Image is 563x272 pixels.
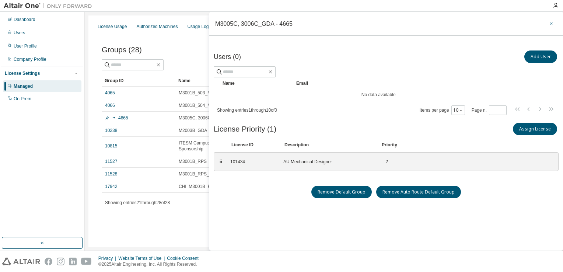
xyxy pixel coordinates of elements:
div: Priority [382,142,397,148]
span: ITESM Campus Santa Fe_Silver Wings Sponsorship [179,140,264,152]
a: 17942 [105,184,117,189]
div: Name [223,77,290,89]
p: © 2025 Altair Engineering, Inc. All Rights Reserved. [98,261,203,268]
div: On Prem [14,96,31,102]
div: License Settings [5,70,40,76]
div: Group ID [105,75,172,87]
span: M3001B_504_Monterrey [179,102,227,108]
span: M3001B_RPS_G1 [179,171,215,177]
a: 11527 [105,158,117,164]
div: License Usage [98,24,127,29]
img: altair_logo.svg [2,258,40,265]
button: Remove Default Group [311,186,372,198]
div: Privacy [98,255,118,261]
div: License ID [231,142,276,148]
img: youtube.svg [81,258,92,265]
span: Users (0) [214,53,241,61]
div: Company Profile [14,56,46,62]
a: 4665 [105,115,128,121]
div: ⠿ [218,159,223,165]
button: Add User [524,50,557,63]
button: Assign License [513,123,557,135]
img: facebook.svg [45,258,52,265]
div: Description [284,142,373,148]
a: 4065 [105,90,115,96]
span: Showing entries 1 through 10 of 0 [217,108,277,113]
div: Name [178,75,265,87]
div: Website Terms of Use [118,255,167,261]
span: Showing entries 21 through 28 of 28 [105,200,170,205]
button: 10 [453,107,463,113]
div: Users [14,30,25,36]
a: 11528 [105,171,117,177]
div: Managed [14,83,33,89]
span: License Priority (1) [214,125,276,133]
a: 10238 [105,128,117,133]
img: instagram.svg [57,258,64,265]
div: M3005C, 3006C_GDA - 4665 [215,21,293,27]
div: 2 [381,159,388,165]
div: AU Mechanical Designer [283,159,372,165]
div: User Profile [14,43,37,49]
span: Groups (28) [102,46,142,54]
a: 4066 [105,102,115,108]
div: Authorized Machines [136,24,178,29]
a: 10815 [105,143,117,149]
span: CHI_M3001B_FJ2025 [179,184,223,189]
span: M3001B_503_Monterrey [179,90,227,96]
img: Altair One [4,2,96,10]
td: No data available [214,89,543,100]
span: M3005C, 3006C_GDA [179,115,223,121]
span: M2003B_GDA_FJ2024 [179,128,224,133]
img: linkedin.svg [69,258,77,265]
div: Dashboard [14,17,35,22]
div: Email [296,77,540,89]
div: Usage Logs [187,24,211,29]
span: Items per page [420,105,465,115]
button: Remove Auto Route Default Group [376,186,461,198]
span: Page n. [472,105,507,115]
div: Cookie Consent [167,255,203,261]
div: 101434 [230,159,274,165]
span: M3001B_RPS [179,158,207,164]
